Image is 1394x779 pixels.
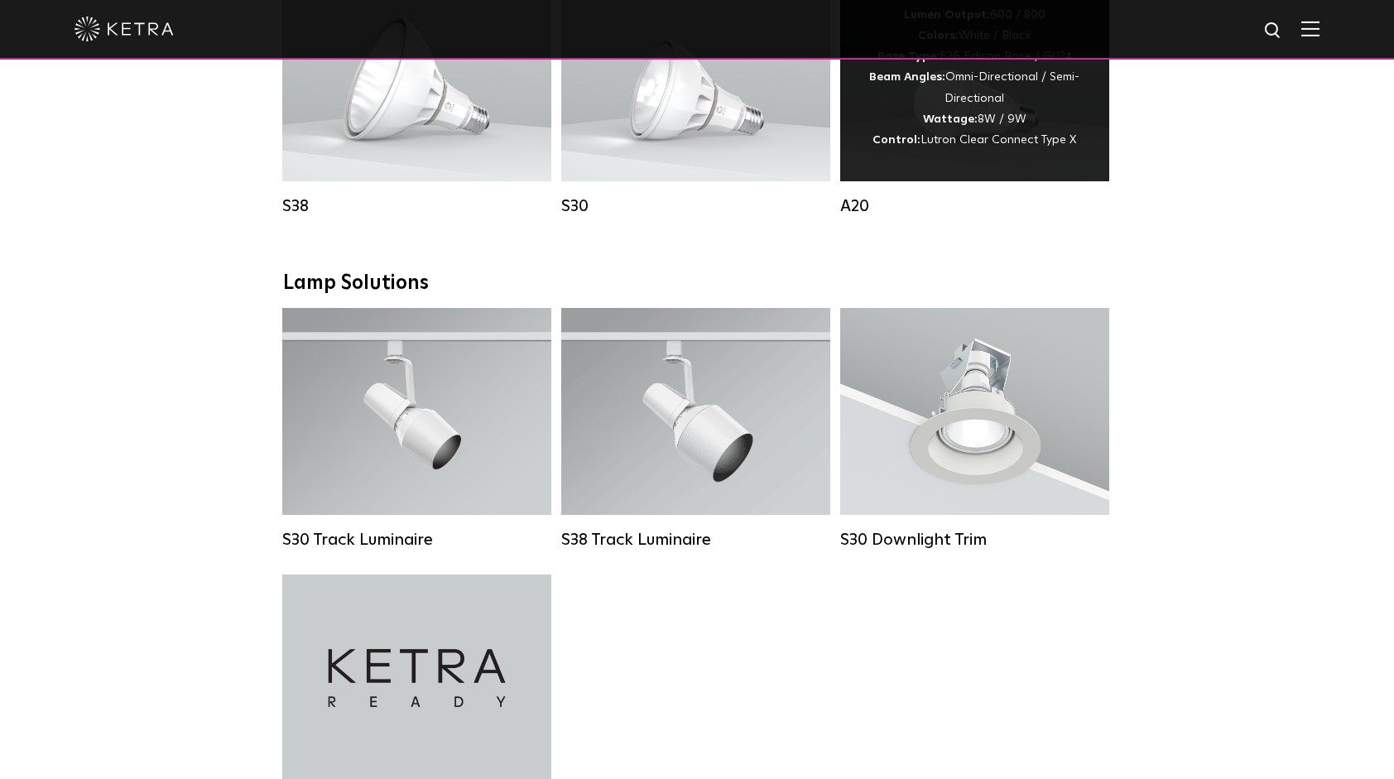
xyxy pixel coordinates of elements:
div: S38 [282,196,551,216]
img: Hamburger%20Nav.svg [1301,21,1319,36]
a: S38 Track Luminaire Lumen Output:1100Colors:White / BlackBeam Angles:10° / 25° / 40° / 60°Wattage... [561,308,830,550]
img: search icon [1263,21,1284,41]
div: S30 [561,196,830,216]
a: S30 Track Luminaire Lumen Output:1100Colors:White / BlackBeam Angles:15° / 25° / 40° / 60° / 90°W... [282,308,551,550]
div: A20 [840,196,1109,216]
strong: Control: [872,134,921,146]
strong: Wattage: [923,113,978,125]
strong: Beam Angles: [869,71,945,83]
span: Lutron Clear Connect Type X [921,134,1076,146]
div: 600 / 800 White / Black E26 Edison Base / GU24 Omni-Directional / Semi-Directional 8W / 9W [865,5,1084,151]
a: S30 Downlight Trim S30 Downlight Trim [840,308,1109,550]
div: S30 Track Luminaire [282,530,551,550]
div: Lamp Solutions [283,272,1111,296]
img: ketra-logo-2019-white [75,17,174,41]
div: S30 Downlight Trim [840,530,1109,550]
div: S38 Track Luminaire [561,530,830,550]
